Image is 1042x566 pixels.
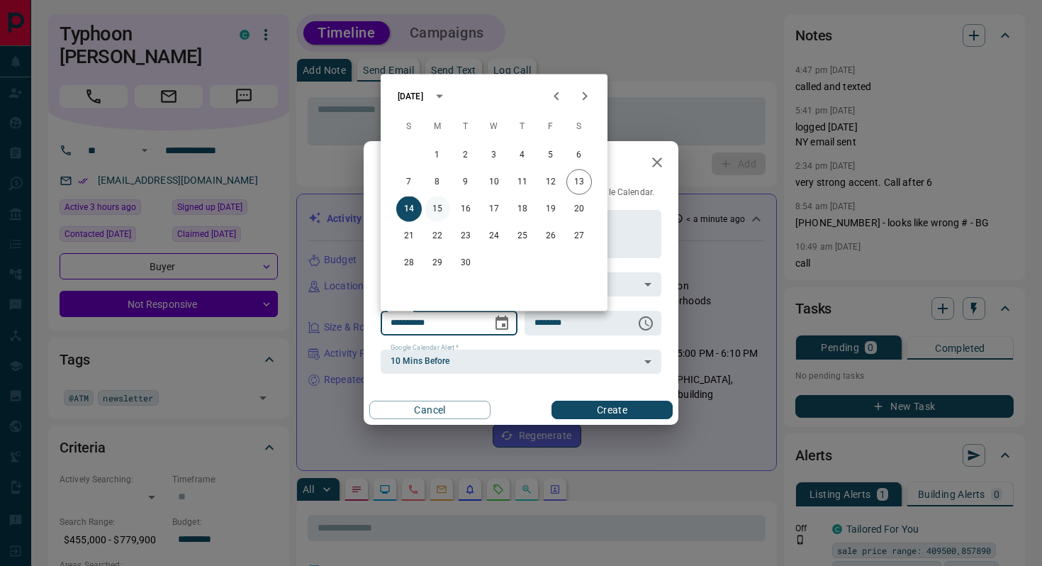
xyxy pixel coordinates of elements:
[538,113,564,141] span: Friday
[453,223,478,249] button: 23
[510,223,535,249] button: 25
[571,82,599,111] button: Next month
[381,350,661,374] div: 10 Mins Before
[398,90,423,103] div: [DATE]
[453,196,478,222] button: 16
[510,113,535,141] span: Thursday
[566,223,592,249] button: 27
[542,82,571,111] button: Previous month
[425,170,450,195] button: 8
[538,196,564,222] button: 19
[396,113,422,141] span: Sunday
[632,309,660,338] button: Choose time, selected time is 6:00 AM
[510,196,535,222] button: 18
[551,401,673,419] button: Create
[396,223,422,249] button: 21
[396,170,422,195] button: 7
[425,113,450,141] span: Monday
[425,250,450,276] button: 29
[396,250,422,276] button: 28
[453,113,478,141] span: Tuesday
[538,170,564,195] button: 12
[425,223,450,249] button: 22
[453,143,478,168] button: 2
[425,196,450,222] button: 15
[391,343,459,353] label: Google Calendar Alert
[510,170,535,195] button: 11
[427,84,452,109] button: calendar view is open, switch to year view
[566,196,592,222] button: 20
[566,113,592,141] span: Saturday
[453,170,478,195] button: 9
[481,196,507,222] button: 17
[538,223,564,249] button: 26
[566,143,592,168] button: 6
[369,401,491,419] button: Cancel
[510,143,535,168] button: 4
[566,170,592,195] button: 13
[425,143,450,168] button: 1
[481,170,507,195] button: 10
[453,250,478,276] button: 30
[538,143,564,168] button: 5
[364,141,460,187] h2: New Task
[481,113,507,141] span: Wednesday
[488,309,516,338] button: Choose date, selected date is Sep 14, 2025
[396,196,422,222] button: 14
[481,223,507,249] button: 24
[481,143,507,168] button: 3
